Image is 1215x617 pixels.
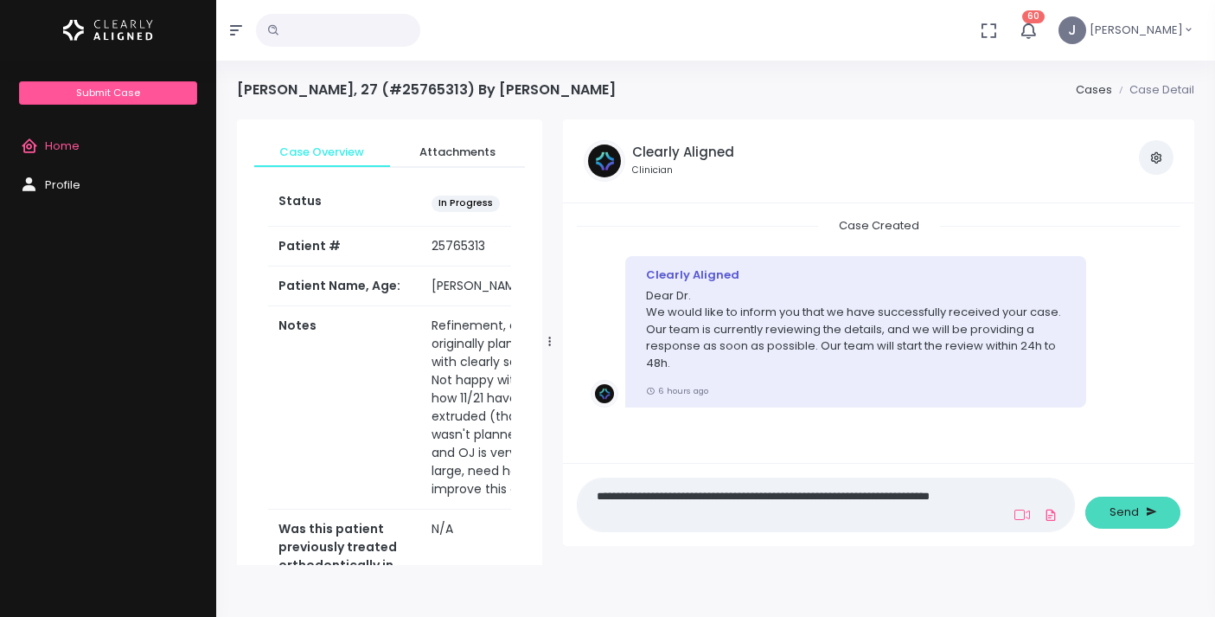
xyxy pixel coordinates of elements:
th: Was this patient previously treated orthodontically in the past? [268,510,421,604]
td: [PERSON_NAME], 27 [421,267,559,306]
h5: Clearly Aligned [632,145,734,160]
span: In Progress [432,196,500,212]
a: Submit Case [19,81,196,105]
button: Send [1085,497,1180,529]
div: Clearly Aligned [646,267,1065,284]
th: Status [268,182,421,226]
span: Profile [45,177,80,193]
span: [PERSON_NAME] [1090,22,1183,39]
th: Patient # [268,226,421,267]
img: Logo Horizontal [63,12,153,48]
span: Submit Case [76,86,140,100]
li: Case Detail [1112,81,1194,99]
td: 25765313 [421,227,559,267]
span: Send [1109,504,1139,521]
small: 6 hours ago [646,385,708,396]
span: Case Created [818,212,940,239]
a: Add Files [1040,499,1061,530]
span: Case Overview [268,144,376,161]
a: Add Loom Video [1011,508,1033,522]
span: 60 [1022,10,1045,23]
small: Clinician [632,164,734,177]
span: Attachments [404,144,512,161]
th: Patient Name, Age: [268,267,421,306]
p: Dear Dr. We would like to inform you that we have successfully received your case. Our team is cu... [646,287,1065,372]
td: N/A [421,510,559,604]
a: Cases [1076,81,1112,98]
h4: [PERSON_NAME], 27 (#25765313) By [PERSON_NAME] [237,81,616,98]
span: Home [45,138,80,154]
span: J [1058,16,1086,44]
div: scrollable content [237,119,542,565]
th: Notes [268,306,421,510]
td: Refinement, case originally planned with clearly select. Not happy with how 11/21 have extruded (... [421,306,559,510]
